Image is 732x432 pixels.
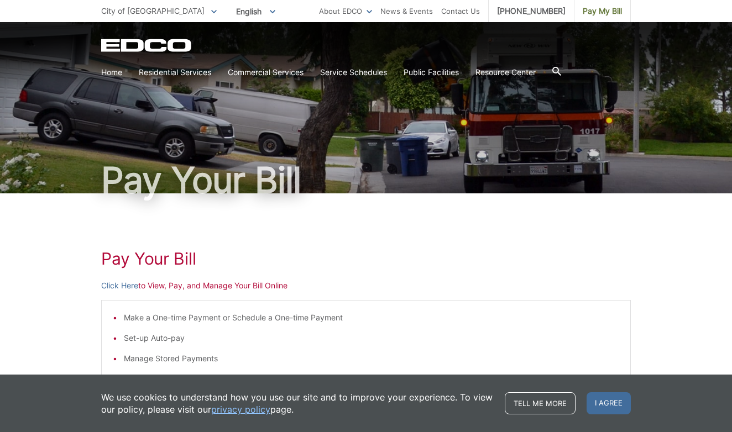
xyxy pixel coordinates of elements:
[319,5,372,17] a: About EDCO
[101,280,631,292] p: to View, Pay, and Manage Your Bill Online
[441,5,480,17] a: Contact Us
[124,373,619,385] li: Go Paperless
[101,280,138,292] a: Click Here
[404,66,459,78] a: Public Facilities
[101,39,193,52] a: EDCD logo. Return to the homepage.
[228,2,284,20] span: English
[101,162,631,198] h1: Pay Your Bill
[124,352,619,365] li: Manage Stored Payments
[101,66,122,78] a: Home
[475,66,536,78] a: Resource Center
[101,6,205,15] span: City of [GEOGRAPHIC_DATA]
[583,5,622,17] span: Pay My Bill
[101,391,494,415] p: We use cookies to understand how you use our site and to improve your experience. To view our pol...
[139,66,211,78] a: Residential Services
[505,392,576,414] a: Tell me more
[124,312,619,324] li: Make a One-time Payment or Schedule a One-time Payment
[228,66,304,78] a: Commercial Services
[320,66,387,78] a: Service Schedules
[380,5,433,17] a: News & Events
[587,392,631,414] span: I agree
[211,403,270,415] a: privacy policy
[101,249,631,268] h1: Pay Your Bill
[124,332,619,344] li: Set-up Auto-pay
